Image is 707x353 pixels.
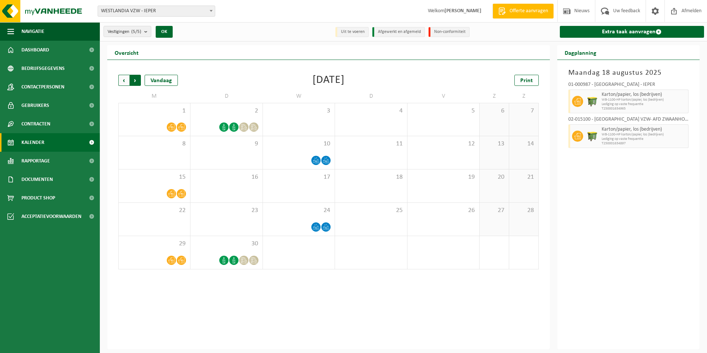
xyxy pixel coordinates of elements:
span: 8 [122,140,186,148]
h2: Dagplanning [557,45,604,60]
div: 02-015100 - [GEOGRAPHIC_DATA] VZW- AFD ZWAANHOFWE - IEPER [568,117,689,124]
span: 15 [122,173,186,181]
li: Afgewerkt en afgemeld [372,27,425,37]
h2: Overzicht [107,45,146,60]
span: 29 [122,240,186,248]
td: V [407,90,480,103]
span: WESTLANDIA VZW - IEPER [98,6,215,16]
div: [DATE] [312,75,345,86]
td: D [335,90,407,103]
a: Print [514,75,539,86]
span: WESTLANDIA VZW - IEPER [98,6,215,17]
span: 6 [483,107,505,115]
span: Karton/papier, los (bedrijven) [602,127,687,132]
td: Z [480,90,509,103]
img: WB-1100-HPE-GN-50 [587,96,598,107]
a: Offerte aanvragen [493,4,554,19]
span: 9 [194,140,258,148]
td: M [118,90,190,103]
td: W [263,90,335,103]
span: Lediging op vaste frequentie [602,137,687,141]
span: 12 [411,140,476,148]
span: Bedrijfsgegevens [21,59,65,78]
span: Dashboard [21,41,49,59]
span: Product Shop [21,189,55,207]
span: Documenten [21,170,53,189]
td: Z [509,90,539,103]
span: 27 [483,206,505,215]
span: 7 [513,107,535,115]
span: 25 [339,206,403,215]
span: T250001634965 [602,107,687,111]
div: 01-000987 - [GEOGRAPHIC_DATA] - IEPER [568,82,689,90]
span: 28 [513,206,535,215]
span: Lediging op vaste frequentie [602,102,687,107]
span: Offerte aanvragen [508,7,550,15]
span: WB-1100-HP karton/papier, los (bedrijven) [602,132,687,137]
button: Vestigingen(5/5) [104,26,151,37]
span: 24 [267,206,331,215]
td: D [190,90,263,103]
span: 5 [411,107,476,115]
span: 20 [483,173,505,181]
span: Karton/papier, los (bedrijven) [602,92,687,98]
strong: [PERSON_NAME] [444,8,481,14]
li: Uit te voeren [335,27,369,37]
span: Acceptatievoorwaarden [21,207,81,226]
span: 13 [483,140,505,148]
span: 1 [122,107,186,115]
span: Contactpersonen [21,78,64,96]
span: 17 [267,173,331,181]
div: Vandaag [145,75,178,86]
span: Print [520,78,533,84]
span: 30 [194,240,258,248]
span: Kalender [21,133,44,152]
span: Volgende [130,75,141,86]
span: Contracten [21,115,50,133]
span: 21 [513,173,535,181]
span: 18 [339,173,403,181]
span: T250001634897 [602,141,687,146]
span: Vestigingen [108,26,141,37]
h3: Maandag 18 augustus 2025 [568,67,689,78]
span: 11 [339,140,403,148]
span: 23 [194,206,258,215]
span: Navigatie [21,22,44,41]
span: Vorige [118,75,129,86]
span: 3 [267,107,331,115]
span: 26 [411,206,476,215]
span: 4 [339,107,403,115]
count: (5/5) [131,29,141,34]
span: WB-1100-HP karton/papier, los (bedrijven) [602,98,687,102]
img: WB-1100-HPE-GN-50 [587,131,598,142]
span: 16 [194,173,258,181]
span: Gebruikers [21,96,49,115]
span: 22 [122,206,186,215]
li: Non-conformiteit [429,27,470,37]
span: 19 [411,173,476,181]
span: 10 [267,140,331,148]
a: Extra taak aanvragen [560,26,704,38]
button: OK [156,26,173,38]
span: 2 [194,107,258,115]
span: Rapportage [21,152,50,170]
span: 14 [513,140,535,148]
